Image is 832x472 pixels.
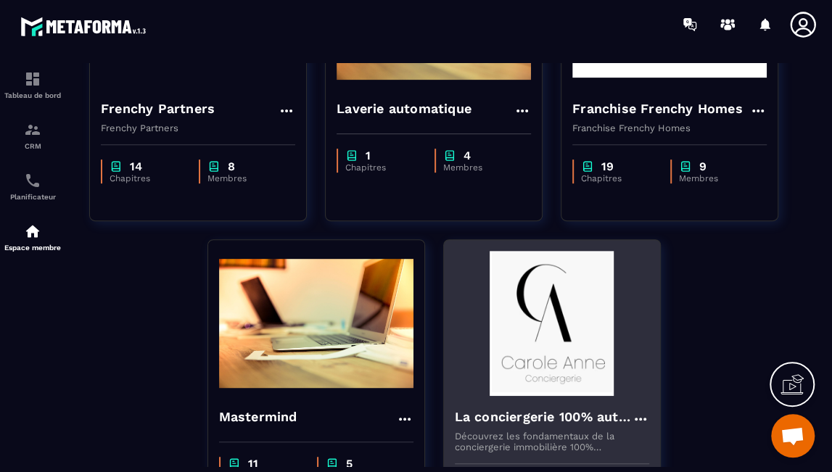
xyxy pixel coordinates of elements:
[345,162,420,173] p: Chapitres
[4,193,62,201] p: Planificateur
[455,251,649,396] img: formation-background
[24,70,41,88] img: formation
[581,160,594,173] img: chapter
[20,13,151,40] img: logo
[443,149,456,162] img: chapter
[4,59,62,110] a: formationformationTableau de bord
[366,149,371,162] p: 1
[345,149,358,162] img: chapter
[101,123,295,133] p: Frenchy Partners
[248,457,258,471] p: 11
[4,161,62,212] a: schedulerschedulerPlanificateur
[101,99,215,119] h4: Frenchy Partners
[4,244,62,252] p: Espace membre
[581,173,656,183] p: Chapitres
[24,223,41,240] img: automations
[4,212,62,262] a: automationsautomationsEspace membre
[326,457,339,471] img: chapter
[110,173,184,183] p: Chapitres
[455,431,649,452] p: Découvrez les fondamentaux de la conciergerie immobilière 100% automatisée. Cette formation est c...
[455,407,632,427] h4: La conciergerie 100% automatisée
[110,160,123,173] img: chapter
[228,457,241,471] img: chapter
[130,160,142,173] p: 14
[443,162,516,173] p: Membres
[337,99,471,119] h4: Laverie automatique
[679,160,692,173] img: chapter
[219,407,297,427] h4: Mastermind
[572,99,743,119] h4: Franchise Frenchy Homes
[207,160,221,173] img: chapter
[24,121,41,138] img: formation
[4,91,62,99] p: Tableau de bord
[4,110,62,161] a: formationformationCRM
[771,414,815,457] div: Ouvrir le chat
[4,142,62,150] p: CRM
[601,160,614,173] p: 19
[572,123,767,133] p: Franchise Frenchy Homes
[346,457,353,471] p: 5
[207,173,281,183] p: Membres
[464,149,471,162] p: 4
[679,173,752,183] p: Membres
[228,160,235,173] p: 8
[699,160,707,173] p: 9
[219,251,413,396] img: formation-background
[24,172,41,189] img: scheduler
